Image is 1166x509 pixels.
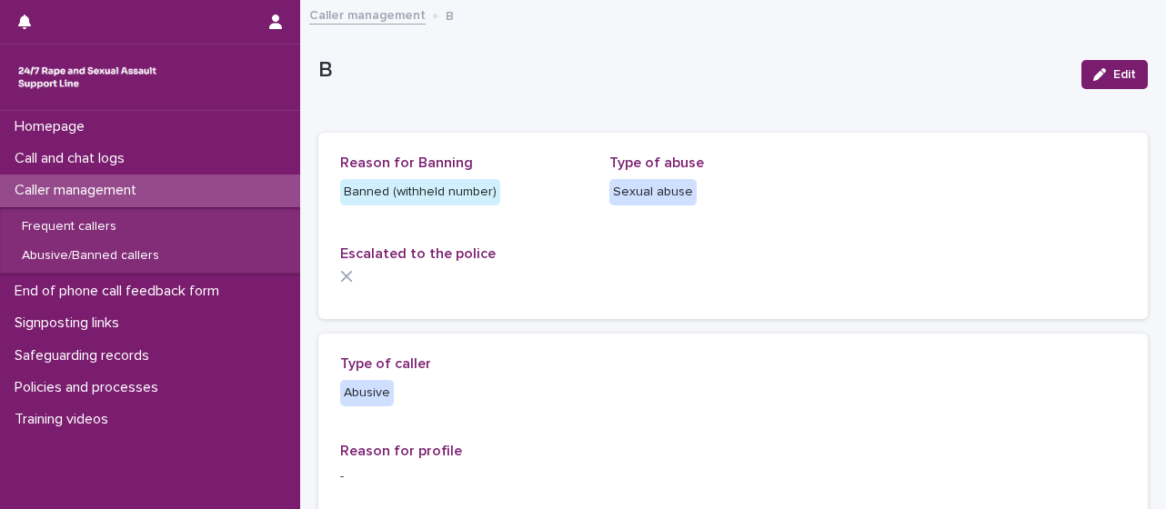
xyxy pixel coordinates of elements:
img: rhQMoQhaT3yELyF149Cw [15,59,160,95]
span: Escalated to the police [340,246,496,261]
p: End of phone call feedback form [7,283,234,300]
span: Edit [1113,68,1136,81]
p: - [340,467,1126,486]
p: Training videos [7,411,123,428]
p: Frequent callers [7,219,131,235]
div: Sexual abuse [609,179,697,205]
div: Abusive [340,380,394,406]
p: Call and chat logs [7,150,139,167]
div: Banned (withheld number) [340,179,500,205]
p: Safeguarding records [7,347,164,364]
span: Reason for Banning [340,155,473,170]
a: Caller management [309,4,426,25]
p: Abusive/Banned callers [7,248,174,264]
p: Homepage [7,118,99,135]
span: Reason for profile [340,444,462,458]
span: Type of abuse [609,155,704,170]
p: Signposting links [7,314,134,332]
button: Edit [1081,60,1148,89]
span: Type of caller [340,356,431,371]
p: B [446,5,454,25]
p: B [318,57,1067,84]
p: Policies and processes [7,379,173,396]
p: Caller management [7,182,151,199]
